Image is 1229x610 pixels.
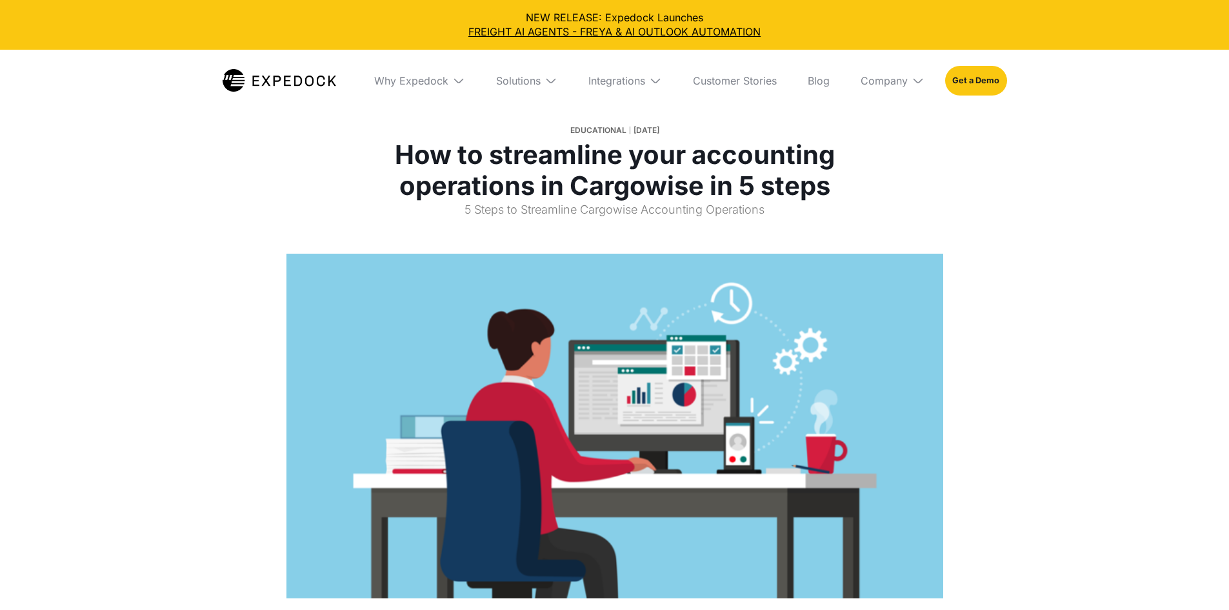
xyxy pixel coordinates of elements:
[634,121,659,139] div: [DATE]
[10,25,1219,39] a: FREIGHT AI AGENTS - FREYA & AI OUTLOOK AUTOMATION
[578,50,672,112] div: Integrations
[375,201,854,228] p: 5 Steps to Streamline Cargowise Accounting Operations
[364,50,475,112] div: Why Expedock
[861,74,908,87] div: Company
[945,66,1006,96] a: Get a Demo
[683,50,787,112] a: Customer Stories
[588,74,645,87] div: Integrations
[10,10,1219,39] div: NEW RELEASE: Expedock Launches
[797,50,840,112] a: Blog
[486,50,568,112] div: Solutions
[1164,548,1229,610] iframe: Chat Widget
[570,121,626,139] div: Educational
[850,50,935,112] div: Company
[375,139,854,201] h1: How to streamline your accounting operations in Cargowise in 5 steps
[496,74,541,87] div: Solutions
[374,74,448,87] div: Why Expedock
